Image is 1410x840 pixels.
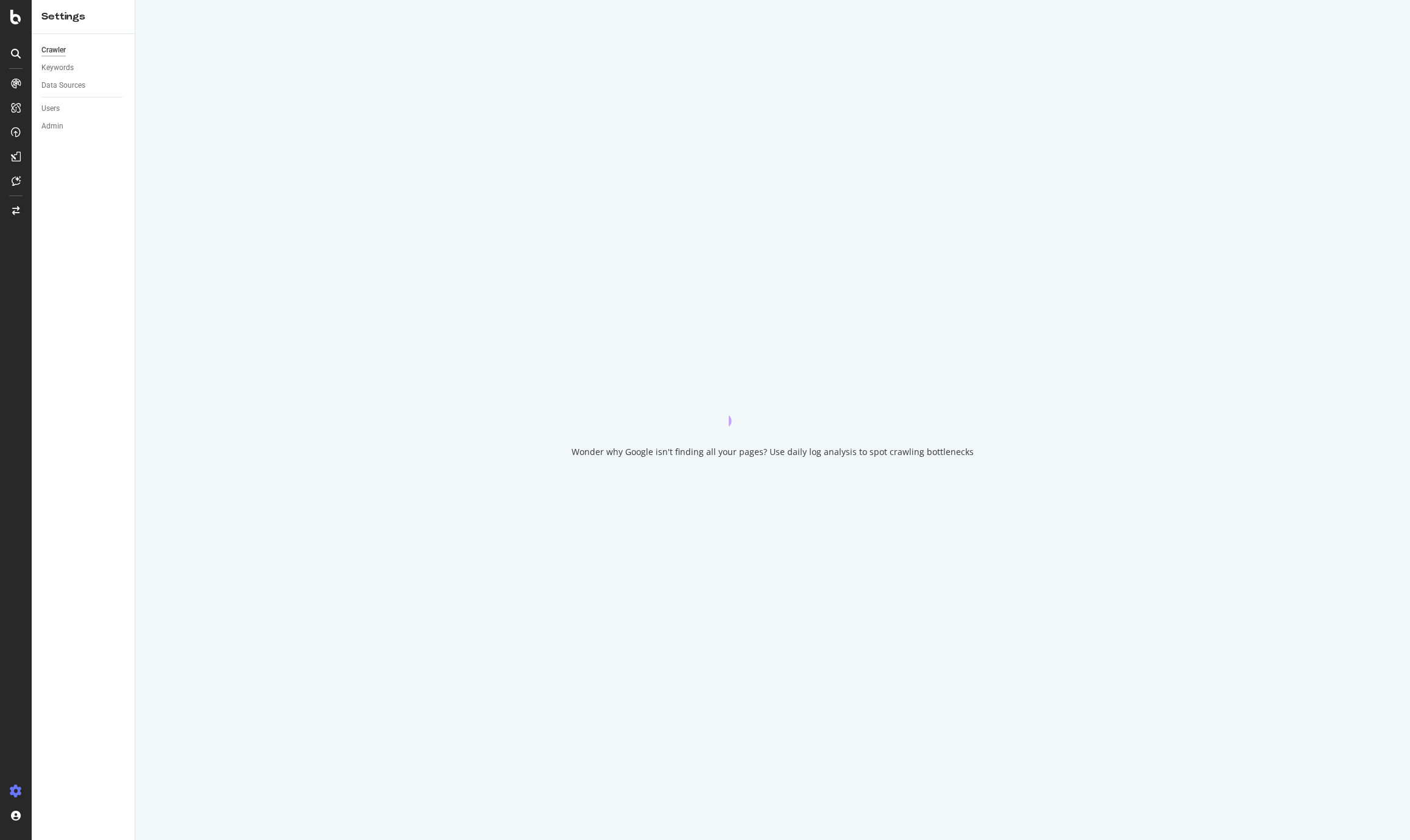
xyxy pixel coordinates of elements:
[41,120,63,133] div: Admin
[41,44,126,57] a: Crawler
[41,120,126,133] a: Admin
[41,79,85,92] div: Data Sources
[41,62,74,74] div: Keywords
[729,383,817,426] div: animation
[41,62,126,74] a: Keywords
[41,102,60,115] div: Users
[41,79,126,92] a: Data Sources
[41,10,125,24] div: Settings
[41,102,126,115] a: Users
[572,446,974,458] div: Wonder why Google isn't finding all your pages? Use daily log analysis to spot crawling bottlenecks
[41,44,66,57] div: Crawler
